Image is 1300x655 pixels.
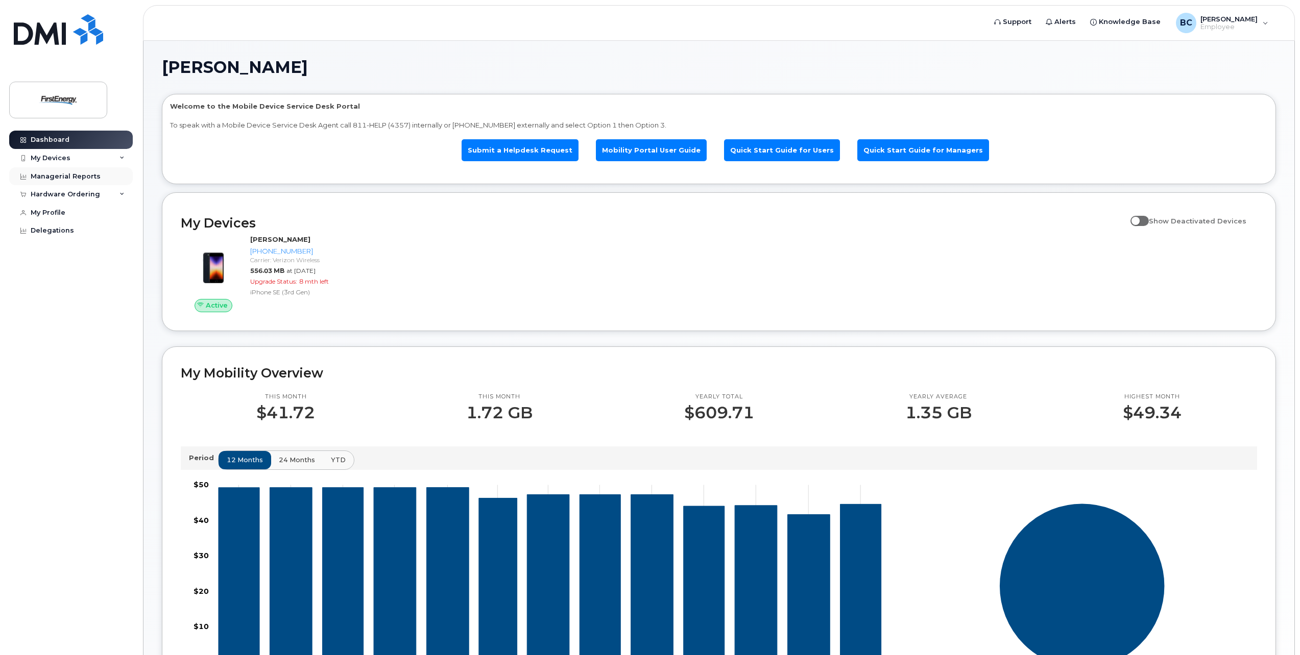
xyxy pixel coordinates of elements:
span: 556.03 MB [250,267,284,274]
iframe: Messenger Launcher [1256,611,1292,647]
tspan: $40 [194,516,209,525]
span: 8 mth left [299,278,329,285]
p: This month [256,393,315,401]
p: To speak with a Mobile Device Service Desk Agent call 811-HELP (4357) internally or [PHONE_NUMBER... [170,120,1268,130]
p: 1.72 GB [466,404,533,422]
p: $41.72 [256,404,315,422]
tspan: $10 [194,622,209,632]
img: image20231002-3703462-1angbar.jpeg [189,240,238,289]
span: [PERSON_NAME] [162,60,308,75]
h2: My Mobility Overview [181,365,1257,381]
a: Quick Start Guide for Managers [857,139,989,161]
p: Period [189,453,218,463]
span: at [DATE] [286,267,316,274]
a: Submit a Helpdesk Request [462,139,579,161]
div: Carrier: Verizon Wireless [250,256,437,264]
a: Quick Start Guide for Users [724,139,840,161]
p: Highest month [1123,393,1182,401]
a: Mobility Portal User Guide [596,139,707,161]
div: [PHONE_NUMBER] [250,246,437,256]
strong: [PERSON_NAME] [250,235,310,243]
span: Upgrade Status: [250,278,297,285]
div: iPhone SE (3rd Gen) [250,288,437,296]
span: YTD [331,455,346,465]
p: This month [466,393,533,401]
p: Yearly total [684,393,754,401]
span: 24 months [279,455,315,465]
span: Show Deactivated Devices [1149,217,1246,225]
a: Active[PERSON_NAME][PHONE_NUMBER]Carrier: Verizon Wireless556.03 MBat [DATE]Upgrade Status:8 mth ... [181,235,441,312]
tspan: $50 [194,481,209,490]
tspan: $30 [194,551,209,561]
tspan: $20 [194,587,209,596]
h2: My Devices [181,215,1125,231]
p: Welcome to the Mobile Device Service Desk Portal [170,102,1268,111]
span: Active [206,300,228,310]
p: $49.34 [1123,404,1182,422]
p: 1.35 GB [905,404,972,422]
p: $609.71 [684,404,754,422]
input: Show Deactivated Devices [1130,211,1139,219]
p: Yearly average [905,393,972,401]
